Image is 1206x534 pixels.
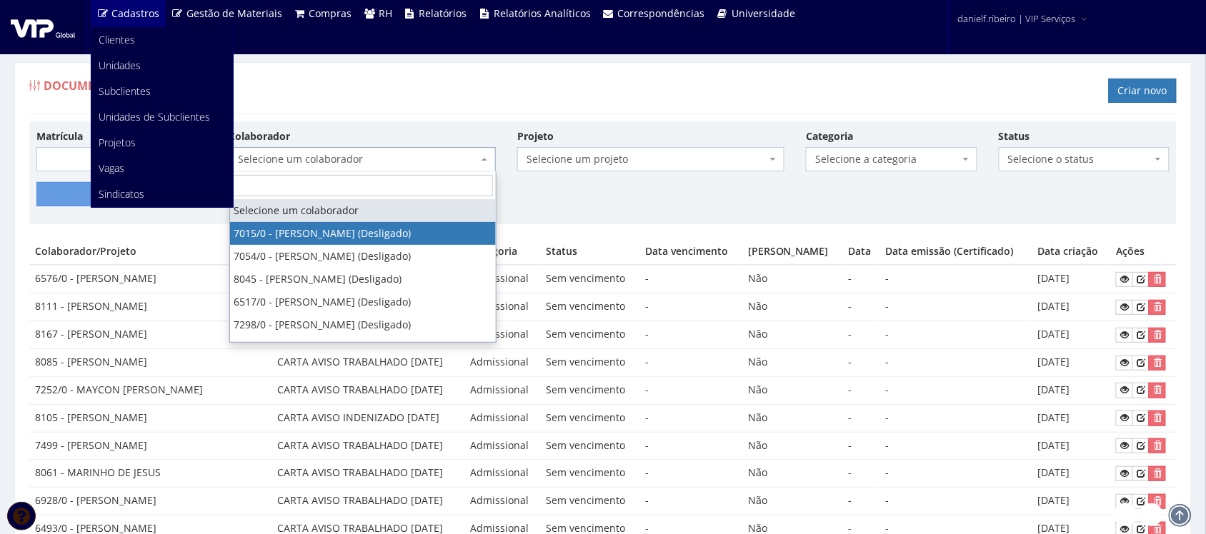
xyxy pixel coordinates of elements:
td: Não [742,460,843,488]
span: Vagas [99,161,124,175]
td: Não [742,404,843,432]
td: - [880,404,1032,432]
a: Unidades de Subclientes [91,104,233,130]
span: Projetos [99,136,136,149]
td: [DATE] [1032,376,1110,404]
td: 6576/0 - [PERSON_NAME] [29,265,271,293]
th: Data [843,238,880,265]
td: Admissional [464,460,541,488]
td: - [843,348,880,376]
span: Selecione o status [999,147,1170,171]
button: Filtrar Lista [36,182,207,206]
span: Sindicatos [99,187,144,201]
td: - [639,404,742,432]
td: Admissional [464,432,541,460]
th: Ações [1110,238,1177,265]
li: 7015/0 - [PERSON_NAME] (Desligado) [230,222,496,245]
td: Sem vencimento [541,348,639,376]
li: 7054/0 - [PERSON_NAME] (Desligado) [230,245,496,268]
td: 8061 - MARINHO DE JESUS [29,460,271,488]
td: Sem vencimento [541,293,639,321]
td: Não [742,293,843,321]
td: 8111 - [PERSON_NAME] [29,293,271,321]
a: Sindicatos [91,181,233,207]
td: - [843,460,880,488]
td: - [639,488,742,515]
td: 7499 - [PERSON_NAME] [29,432,271,460]
span: Selecione um colaborador [238,152,478,166]
th: Colaborador/Projeto [29,238,271,265]
td: Sem vencimento [541,460,639,488]
td: Não [742,265,843,293]
td: - [880,293,1032,321]
td: CARTA AVISO TRABALHADO [DATE] [271,488,464,515]
td: CARTA AVISO TRABALHADO [DATE] [271,376,464,404]
th: Data emissão (Certificado) [880,238,1032,265]
td: - [843,432,880,460]
li: 8045 - [PERSON_NAME] (Desligado) [230,268,496,291]
span: Selecione um colaborador [229,147,496,171]
a: Unidades [91,53,233,79]
span: Compras [309,6,352,20]
td: CARTA AVISO TRABALHADO [DATE] [271,432,464,460]
span: Cadastros [112,6,160,20]
span: Unidades de Subclientes [99,110,210,124]
td: Sem vencimento [541,432,639,460]
a: Projetos [91,130,233,156]
span: Selecione um projeto [527,152,767,166]
span: Selecione um projeto [517,147,784,171]
td: - [880,460,1032,488]
span: Documentos [44,78,126,94]
td: 7252/0 - MAYCON [PERSON_NAME] [29,376,271,404]
td: - [880,488,1032,515]
td: Admissional [464,265,541,293]
td: [DATE] [1032,265,1110,293]
span: RH [379,6,392,20]
a: Subclientes [91,79,233,104]
span: Selecione a categoria [806,147,977,171]
td: Admissional [464,293,541,321]
img: logo [11,16,75,38]
li: 6517/0 - [PERSON_NAME] (Desligado) [230,291,496,313]
td: Admissional [464,488,541,515]
td: - [843,293,880,321]
span: Relatórios [419,6,467,20]
td: - [843,488,880,515]
td: Admissional [464,321,541,349]
label: Colaborador [229,129,290,143]
td: [DATE] [1032,460,1110,488]
label: Projeto [517,129,554,143]
li: 7347/0 - [PERSON_NAME] (Desligado) [230,336,496,359]
th: Status [541,238,639,265]
td: Admissional [464,376,541,404]
li: 7298/0 - [PERSON_NAME] (Desligado) [230,313,496,336]
td: 6928/0 - [PERSON_NAME] [29,488,271,515]
th: Data vencimento [639,238,742,265]
td: [DATE] [1032,432,1110,460]
a: Vagas [91,156,233,181]
a: Clientes [91,27,233,53]
td: - [880,265,1032,293]
td: [DATE] [1032,293,1110,321]
label: Matrícula [36,129,83,143]
td: - [880,432,1032,460]
td: CARTA AVISO TRABALHADO [DATE] [271,348,464,376]
td: - [843,321,880,349]
td: 8105 - [PERSON_NAME] [29,404,271,432]
td: Sem vencimento [541,488,639,515]
td: Não [742,348,843,376]
td: CARTA AVISO TRABALHADO [DATE] [271,460,464,488]
th: Data criação [1032,238,1110,265]
td: Admissional [464,404,541,432]
label: Categoria [806,129,853,143]
td: [DATE] [1032,488,1110,515]
td: Sem vencimento [541,321,639,349]
td: Não [742,432,843,460]
label: Status [999,129,1030,143]
td: - [639,460,742,488]
span: danielf.ribeiro | VIP Serviços [958,11,1076,26]
td: - [639,432,742,460]
td: - [639,348,742,376]
span: Correspondências [618,6,705,20]
th: Categoria [464,238,541,265]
